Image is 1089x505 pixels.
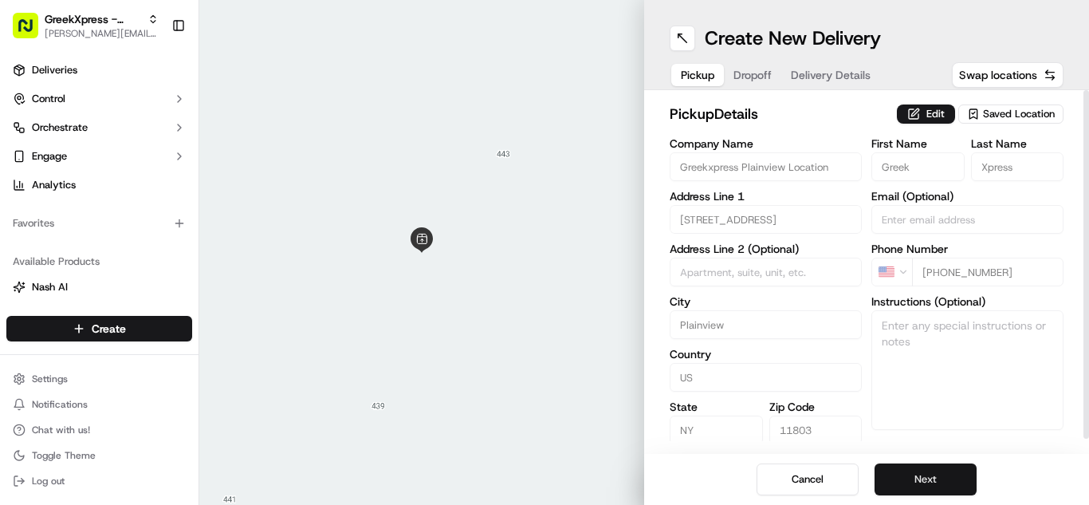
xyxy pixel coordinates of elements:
a: Nash AI [13,280,186,294]
input: Enter city [670,310,862,339]
img: 1736555255976-a54dd68f-1ca7-489b-9aae-adbdc363a1c4 [16,152,45,181]
span: [PERSON_NAME] [49,247,129,260]
div: 💻 [135,358,147,371]
span: Settings [32,373,68,385]
input: Enter company name [670,152,862,181]
button: Next [875,464,977,495]
label: State [670,401,763,412]
div: Start new chat [72,152,261,168]
span: Notifications [32,398,88,411]
label: Address Line 1 [670,191,862,202]
label: Phone Number [871,243,1063,254]
button: Start new chat [271,157,290,176]
span: Control [32,92,65,106]
span: Engage [32,149,67,164]
a: Deliveries [6,57,192,83]
span: Pylon [159,387,193,399]
label: Advanced [871,440,922,456]
button: Edit [897,105,955,124]
span: Nash AI [32,280,68,294]
span: • [214,290,220,303]
div: We're available if you need us! [72,168,219,181]
button: Cancel [757,464,859,495]
h2: pickup Details [670,103,887,125]
span: Pickup [681,67,714,83]
span: Log out [32,475,65,487]
label: City [670,296,862,307]
input: Enter country [670,363,862,392]
input: Enter last name [971,152,1064,181]
input: Got a question? Start typing here... [41,103,287,120]
div: Favorites [6,211,192,236]
a: 📗Knowledge Base [10,350,128,379]
img: Nash [16,16,48,48]
input: Enter state [670,416,763,444]
span: Deliveries [32,63,77,77]
img: Liam S. [16,232,41,258]
span: Analytics [32,178,76,192]
span: [DATE] [223,290,256,303]
label: Country [670,349,862,360]
button: Control [6,86,192,112]
label: Last Name [971,138,1064,149]
button: Advanced [871,440,1063,456]
span: Toggle Theme [32,449,96,462]
button: Nash AI [6,274,192,300]
span: [DATE] [141,247,174,260]
span: Orchestrate [32,120,88,135]
button: Chat with us! [6,419,192,441]
span: Knowledge Base [32,357,122,373]
input: Enter phone number [912,258,1063,286]
button: Toggle Theme [6,444,192,467]
span: [PERSON_NAME] [PERSON_NAME] [49,290,211,303]
a: 💻API Documentation [128,350,262,379]
span: API Documentation [151,357,256,373]
button: Saved Location [958,103,1063,125]
label: Company Name [670,138,862,149]
label: Address Line 2 (Optional) [670,243,862,254]
button: Settings [6,368,192,390]
input: Enter address [670,205,862,234]
button: Log out [6,470,192,492]
label: Email (Optional) [871,191,1063,202]
span: Dropoff [733,67,772,83]
img: Dianne Alexi Soriano [16,275,41,301]
input: Enter zip code [769,416,863,444]
button: Create [6,316,192,341]
button: Swap locations [952,62,1063,88]
div: Past conversations [16,207,107,220]
img: 1736555255976-a54dd68f-1ca7-489b-9aae-adbdc363a1c4 [32,248,45,261]
label: Instructions (Optional) [871,296,1063,307]
label: Zip Code [769,401,863,412]
button: Notifications [6,393,192,416]
a: Powered byPylon [112,386,193,399]
span: Delivery Details [791,67,871,83]
img: 5e9a9d7314ff4150bce227a61376b483.jpg [33,152,62,181]
button: [PERSON_NAME][EMAIL_ADDRESS][DOMAIN_NAME] [45,27,159,40]
button: Engage [6,144,192,169]
span: Saved Location [983,107,1055,121]
span: Swap locations [959,67,1037,83]
button: See all [247,204,290,223]
a: Analytics [6,172,192,198]
img: 1736555255976-a54dd68f-1ca7-489b-9aae-adbdc363a1c4 [32,291,45,304]
input: Enter email address [871,205,1063,234]
button: GreekXpress - Plainview[PERSON_NAME][EMAIL_ADDRESS][DOMAIN_NAME] [6,6,165,45]
div: Available Products [6,249,192,274]
span: Create [92,321,126,337]
label: First Name [871,138,965,149]
button: GreekXpress - Plainview [45,11,141,27]
button: Orchestrate [6,115,192,140]
span: Chat with us! [32,424,90,436]
p: Welcome 👋 [16,64,290,89]
h1: Create New Delivery [705,26,881,51]
span: • [132,247,138,260]
input: Apartment, suite, unit, etc. [670,258,862,286]
div: 📗 [16,358,29,371]
input: Enter first name [871,152,965,181]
